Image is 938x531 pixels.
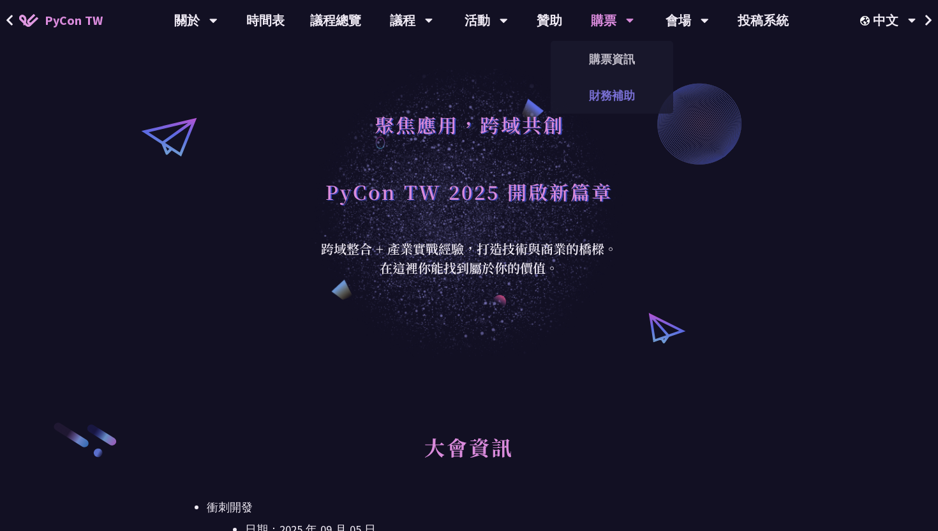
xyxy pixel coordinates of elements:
h1: PyCon TW 2025 開啟新篇章 [325,172,613,211]
a: 購票資訊 [551,44,673,74]
div: 跨域整合 + 產業實戰經驗，打造技術與商業的橋樑。 在這裡你能找到屬於你的價值。 [313,239,625,278]
img: Locale Icon [860,16,873,26]
a: PyCon TW [6,4,115,36]
h2: 大會資訊 [207,421,731,491]
img: Home icon of PyCon TW 2025 [19,14,38,27]
a: 財務補助 [551,80,673,110]
h1: 聚焦應用，跨域共創 [375,105,564,144]
span: PyCon TW [45,11,103,30]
